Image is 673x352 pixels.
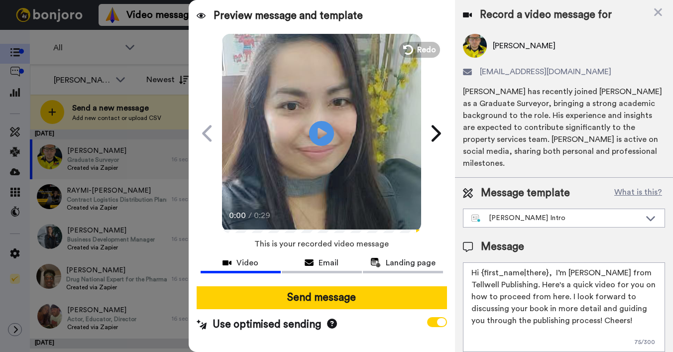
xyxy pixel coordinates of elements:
[319,257,338,269] span: Email
[471,213,641,223] div: [PERSON_NAME] Intro
[463,262,665,352] textarea: Hi {first_name|there}, I’m [PERSON_NAME] from Tellwell Publishing. Here's a quick video for you o...
[213,317,321,332] span: Use optimised sending
[229,210,246,222] span: 0:00
[471,215,481,223] img: nextgen-template.svg
[248,210,252,222] span: /
[236,257,258,269] span: Video
[254,233,389,255] span: This is your recorded video message
[481,186,570,201] span: Message template
[386,257,436,269] span: Landing page
[481,239,524,254] span: Message
[480,66,611,78] span: [EMAIL_ADDRESS][DOMAIN_NAME]
[463,86,665,169] div: [PERSON_NAME] has recently joined [PERSON_NAME] as a Graduate Surveyor, bringing a strong academi...
[611,186,665,201] button: What is this?
[197,286,447,309] button: Send message
[254,210,271,222] span: 0:29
